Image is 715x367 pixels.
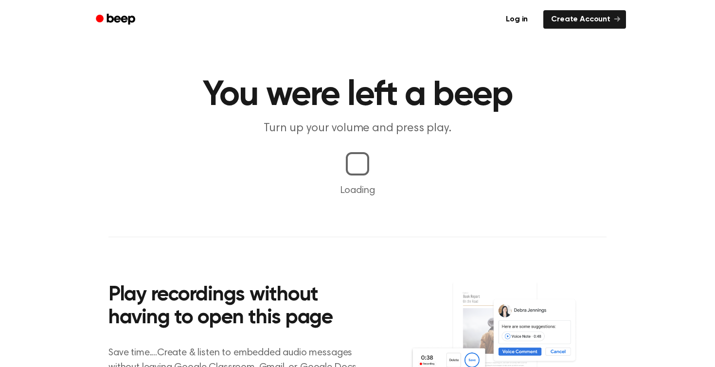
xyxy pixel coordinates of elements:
[108,284,371,330] h2: Play recordings without having to open this page
[108,78,607,113] h1: You were left a beep
[171,121,544,137] p: Turn up your volume and press play.
[496,8,537,31] a: Log in
[12,183,703,198] p: Loading
[543,10,626,29] a: Create Account
[89,10,144,29] a: Beep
